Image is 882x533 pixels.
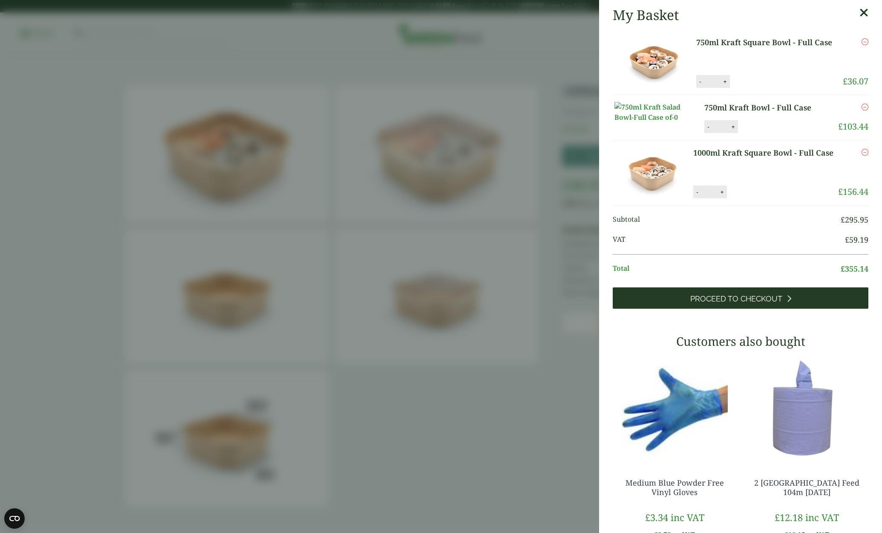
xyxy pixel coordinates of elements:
[862,37,868,47] a: Remove this item
[843,75,847,87] span: £
[841,264,868,274] bdi: 355.14
[696,37,837,48] a: 750ml Kraft Square Bowl - Full Case
[613,7,679,23] h2: My Basket
[838,121,843,132] span: £
[671,511,704,524] span: inc VAT
[775,511,780,524] span: £
[625,478,724,497] a: Medium Blue Powder Free Vinyl Gloves
[693,147,836,159] a: 1000ml Kraft Square Bowl - Full Case
[721,78,729,85] button: +
[843,75,868,87] bdi: 36.07
[613,263,841,275] span: Total
[745,355,868,461] img: 3630017-2-Ply-Blue-Centre-Feed-104m
[729,123,738,130] button: +
[613,287,868,309] a: Proceed to Checkout
[645,511,668,524] bdi: 3.34
[697,78,703,85] button: -
[841,264,845,274] span: £
[838,121,868,132] bdi: 103.44
[775,511,803,524] bdi: 12.18
[613,355,736,461] img: 4130015J-Blue-Vinyl-Powder-Free-Gloves-Medium
[841,214,868,225] bdi: 295.95
[841,214,845,225] span: £
[845,235,868,245] bdi: 59.19
[705,123,712,130] button: -
[613,214,841,226] span: Subtotal
[718,188,726,196] button: +
[862,147,868,157] a: Remove this item
[645,511,650,524] span: £
[838,186,843,197] span: £
[862,102,868,112] a: Remove this item
[690,294,782,304] span: Proceed to Checkout
[4,508,25,529] button: Open CMP widget
[613,234,845,246] span: VAT
[845,235,849,245] span: £
[805,511,839,524] span: inc VAT
[613,334,868,349] h3: Customers also bought
[754,478,859,497] a: 2 [GEOGRAPHIC_DATA] Feed 104m [DATE]
[704,102,824,113] a: 750ml Kraft Bowl - Full Case
[694,188,700,196] button: -
[838,186,868,197] bdi: 156.44
[614,102,691,122] img: 750ml Kraft Salad Bowl-Full Case of-0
